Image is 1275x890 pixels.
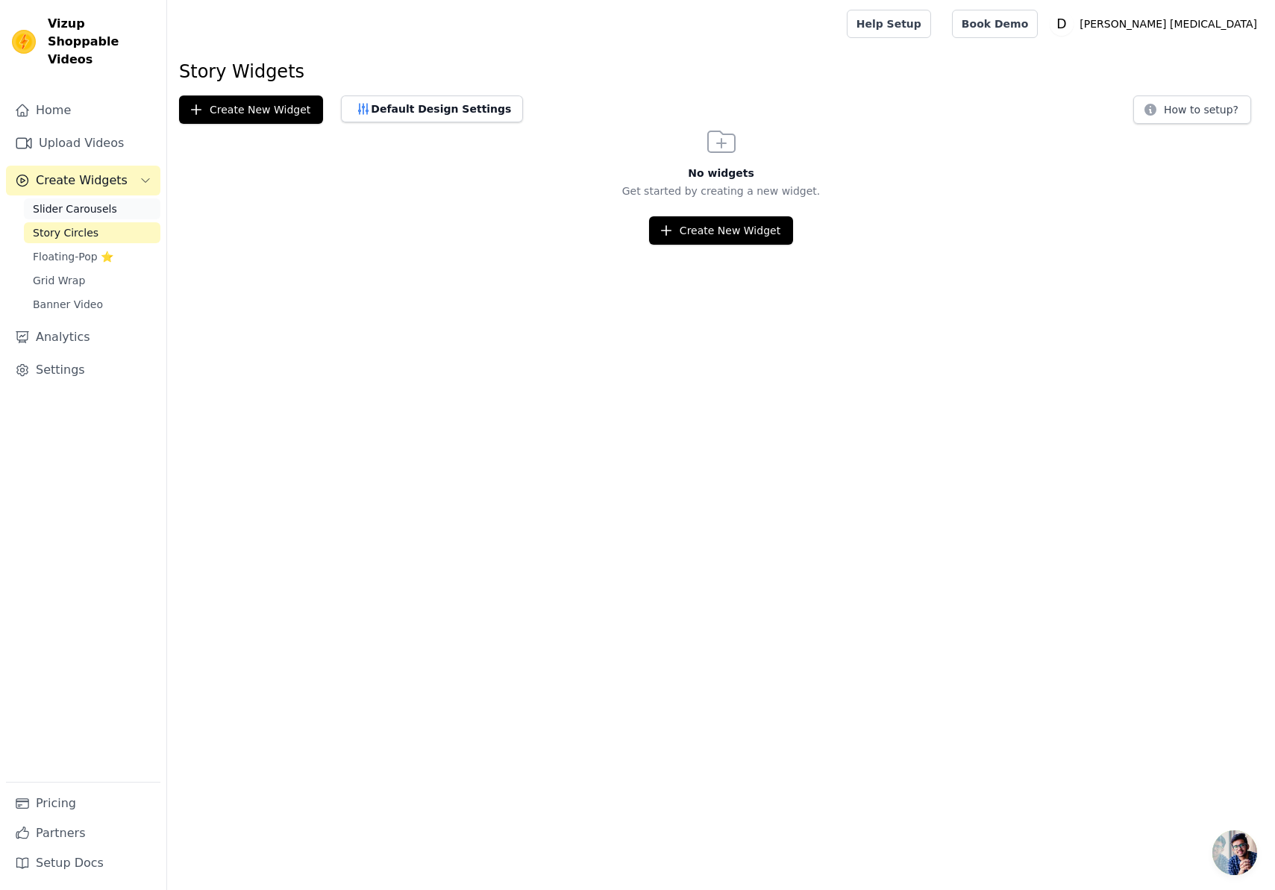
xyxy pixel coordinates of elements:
div: Open chat [1212,830,1257,875]
text: D [1057,16,1067,31]
button: Create New Widget [649,216,793,245]
a: Story Circles [24,222,160,243]
a: Floating-Pop ⭐ [24,246,160,267]
span: Floating-Pop ⭐ [33,249,113,264]
a: Setup Docs [6,848,160,878]
a: Upload Videos [6,128,160,158]
span: Create Widgets [36,172,128,189]
img: Vizup [12,30,36,54]
a: Pricing [6,789,160,818]
h1: Story Widgets [179,60,1263,84]
p: [PERSON_NAME] [MEDICAL_DATA] [1074,10,1263,37]
p: Get started by creating a new widget. [167,184,1275,198]
button: How to setup? [1133,95,1251,124]
a: Partners [6,818,160,848]
span: Grid Wrap [33,273,85,288]
span: Story Circles [33,225,98,240]
span: Vizup Shoppable Videos [48,15,154,69]
a: Book Demo [952,10,1038,38]
h3: No widgets [167,166,1275,181]
button: Create Widgets [6,166,160,195]
button: Default Design Settings [341,95,523,122]
a: Slider Carousels [24,198,160,219]
button: D [PERSON_NAME] [MEDICAL_DATA] [1050,10,1263,37]
a: Grid Wrap [24,270,160,291]
button: Create New Widget [179,95,323,124]
a: Analytics [6,322,160,352]
a: Banner Video [24,294,160,315]
a: Help Setup [847,10,931,38]
span: Slider Carousels [33,201,117,216]
a: How to setup? [1133,106,1251,120]
span: Banner Video [33,297,103,312]
a: Home [6,95,160,125]
a: Settings [6,355,160,385]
